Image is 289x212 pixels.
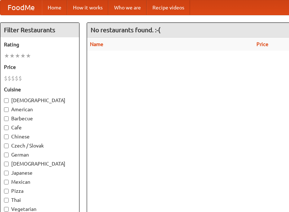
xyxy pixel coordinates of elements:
input: [DEMOGRAPHIC_DATA] [4,162,9,166]
a: How it works [67,0,108,15]
label: [DEMOGRAPHIC_DATA] [4,97,76,104]
li: $ [11,74,15,82]
label: Thai [4,196,76,204]
h5: Price [4,63,76,71]
input: Thai [4,198,9,203]
li: ★ [4,52,9,60]
a: Price [256,41,268,47]
li: ★ [20,52,26,60]
label: German [4,151,76,158]
label: American [4,106,76,113]
input: [DEMOGRAPHIC_DATA] [4,98,9,103]
h4: Filter Restaurants [0,23,79,37]
input: Barbecue [4,116,9,121]
h5: Cuisine [4,86,76,93]
label: [DEMOGRAPHIC_DATA] [4,160,76,167]
label: Mexican [4,178,76,186]
input: American [4,107,9,112]
input: Japanese [4,171,9,175]
a: Recipe videos [147,0,190,15]
li: $ [4,74,8,82]
label: Barbecue [4,115,76,122]
a: Who we are [108,0,147,15]
input: Vegetarian [4,207,9,212]
li: ★ [9,52,15,60]
li: ★ [26,52,31,60]
a: Name [90,41,103,47]
li: ★ [15,52,20,60]
input: Mexican [4,180,9,184]
label: Czech / Slovak [4,142,76,149]
li: $ [18,74,22,82]
li: $ [15,74,18,82]
ng-pluralize: No restaurants found. :-( [91,26,160,33]
li: $ [8,74,11,82]
label: Cafe [4,124,76,131]
input: Cafe [4,125,9,130]
h5: Rating [4,41,76,48]
label: Chinese [4,133,76,140]
input: Pizza [4,189,9,194]
label: Japanese [4,169,76,176]
a: Home [42,0,67,15]
a: FoodMe [0,0,42,15]
input: German [4,153,9,157]
input: Chinese [4,134,9,139]
label: Pizza [4,187,76,195]
input: Czech / Slovak [4,144,9,148]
